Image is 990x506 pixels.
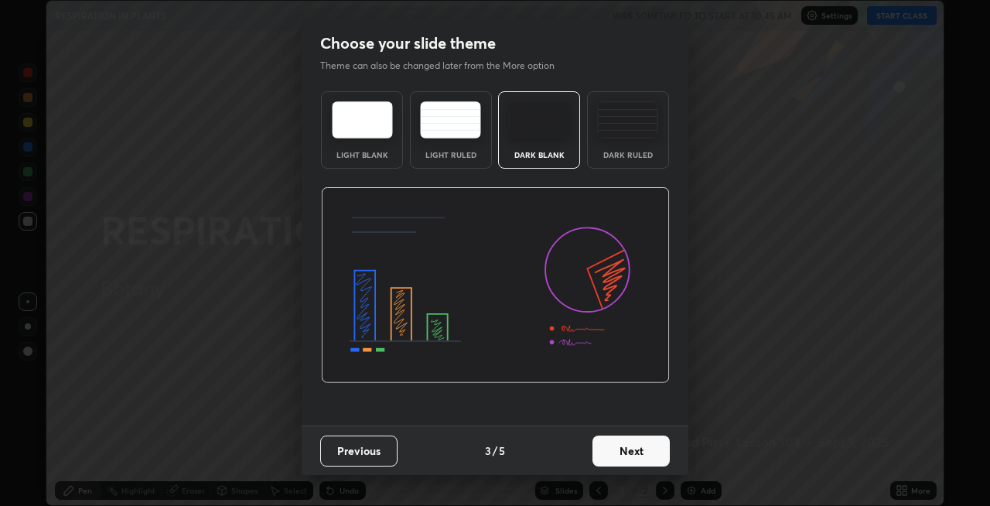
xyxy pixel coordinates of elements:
[592,436,670,467] button: Next
[331,151,393,159] div: Light Blank
[597,151,659,159] div: Dark Ruled
[320,33,496,53] h2: Choose your slide theme
[597,101,658,138] img: darkRuledTheme.de295e13.svg
[509,101,570,138] img: darkTheme.f0cc69e5.svg
[420,151,482,159] div: Light Ruled
[320,59,571,73] p: Theme can also be changed later from the More option
[332,101,393,138] img: lightTheme.e5ed3b09.svg
[321,187,670,384] img: darkThemeBanner.d06ce4a2.svg
[420,101,481,138] img: lightRuledTheme.5fabf969.svg
[320,436,398,467] button: Previous
[508,151,570,159] div: Dark Blank
[493,443,497,459] h4: /
[485,443,491,459] h4: 3
[499,443,505,459] h4: 5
